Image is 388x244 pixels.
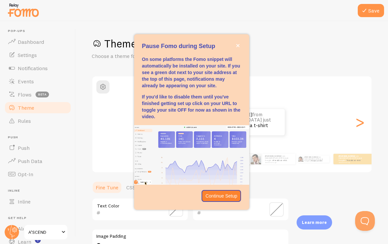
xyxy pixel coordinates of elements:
[298,156,303,162] img: Fomo
[18,118,31,124] span: Rules
[18,158,42,164] span: Push Data
[311,160,322,162] a: Metallica t-shirt
[18,91,32,98] span: Flows
[18,104,34,111] span: Theme
[206,193,237,199] p: Continue Setup
[356,98,364,146] div: Next slide
[4,35,72,48] a: Dashboard
[142,56,241,89] p: On some platforms the Fomo snippet will automatically be installed on your site. If you see a gre...
[18,78,34,85] span: Events
[36,92,49,97] span: beta
[297,215,332,230] div: Learn more
[8,135,72,140] span: Push
[24,224,68,240] a: A’SCEND
[304,155,327,163] p: from [GEOGRAPHIC_DATA] just bought a
[4,62,72,75] a: Notifications
[232,122,268,128] a: Metallica t-shirt
[4,48,72,62] a: Settings
[92,52,250,60] p: Choose a theme for your notifications
[234,42,241,49] button: close,
[4,154,72,168] a: Push Data
[92,80,372,91] h2: Classic
[134,34,249,209] div: Pause Fomo during Setup
[18,171,33,177] span: Opt-In
[8,189,72,193] span: Inline
[18,65,48,71] span: Notifications
[302,219,327,226] p: Learn more
[8,216,72,220] span: Get Help
[8,29,72,33] span: Pop-ups
[265,162,292,163] small: about 4 minutes ago
[18,145,30,151] span: Push
[4,114,72,127] a: Rules
[142,42,241,51] p: Pause Fomo during Setup
[4,222,72,235] a: Alerts
[251,154,261,164] img: Fomo
[304,156,318,158] strong: [PERSON_NAME]
[92,37,372,50] h1: Theme
[18,198,31,205] span: Inline
[122,181,139,194] a: CSS
[18,52,37,58] span: Settings
[4,88,72,101] a: Flows beta
[4,168,72,181] a: Opt-In
[4,101,72,114] a: Theme
[265,155,281,157] strong: [PERSON_NAME]
[273,159,287,162] a: Metallica t-shirt
[347,159,361,162] a: Metallica t-shirt
[224,162,250,163] small: about 4 minutes ago
[4,141,72,154] a: Push
[142,94,241,120] p: If you'd like to disable them until you've finished getting set up click on your URL to toggle yo...
[339,155,365,163] p: from [GEOGRAPHIC_DATA] just bought a
[7,2,40,18] img: fomo-relay-logo-orange.svg
[4,195,72,208] a: Inline
[35,237,41,243] svg: <p>Watch New Feature Tutorials!</p>
[4,75,72,88] a: Events
[355,211,375,231] iframe: Help Scout Beacon - Open
[339,162,364,163] small: about 4 minutes ago
[202,190,241,202] button: Continue Setup
[28,228,60,236] span: A’SCEND
[92,181,122,194] a: Fine Tune
[18,39,44,45] span: Dashboard
[265,155,293,163] p: from [GEOGRAPHIC_DATA] just bought a
[96,233,284,239] label: Image Padding
[339,155,354,157] strong: [PERSON_NAME]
